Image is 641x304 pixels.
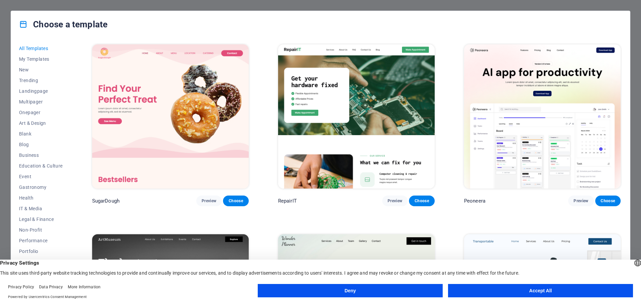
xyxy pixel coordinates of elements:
[19,174,63,179] span: Event
[19,43,63,54] button: All Templates
[19,110,63,115] span: Onepager
[19,163,63,169] span: Education & Culture
[278,44,435,189] img: RepairIT
[19,54,63,64] button: My Templates
[574,198,588,204] span: Preview
[19,225,63,235] button: Non-Profit
[19,227,63,233] span: Non-Profit
[19,118,63,128] button: Art & Design
[19,64,63,75] button: New
[19,56,63,62] span: My Templates
[19,246,63,257] button: Portfolio
[19,86,63,96] button: Landingpage
[601,198,615,204] span: Choose
[228,198,243,204] span: Choose
[19,235,63,246] button: Performance
[382,196,408,206] button: Preview
[568,196,594,206] button: Preview
[19,67,63,72] span: New
[19,193,63,203] button: Health
[414,198,429,204] span: Choose
[19,150,63,161] button: Business
[19,96,63,107] button: Multipager
[19,161,63,171] button: Education & Culture
[19,257,63,267] button: Services
[464,44,621,189] img: Peoneera
[409,196,434,206] button: Choose
[19,78,63,83] span: Trending
[19,214,63,225] button: Legal & Finance
[196,196,222,206] button: Preview
[19,203,63,214] button: IT & Media
[19,153,63,158] span: Business
[595,196,621,206] button: Choose
[223,196,248,206] button: Choose
[464,198,485,204] p: Peoneera
[19,238,63,243] span: Performance
[92,198,120,204] p: SugarDough
[19,75,63,86] button: Trending
[19,131,63,136] span: Blank
[19,195,63,201] span: Health
[19,182,63,193] button: Gastronomy
[202,198,216,204] span: Preview
[19,120,63,126] span: Art & Design
[19,139,63,150] button: Blog
[388,198,402,204] span: Preview
[19,171,63,182] button: Event
[19,217,63,222] span: Legal & Finance
[19,206,63,211] span: IT & Media
[19,142,63,147] span: Blog
[19,99,63,104] span: Multipager
[19,46,63,51] span: All Templates
[92,44,249,189] img: SugarDough
[278,198,297,204] p: RepairIT
[19,107,63,118] button: Onepager
[19,249,63,254] span: Portfolio
[19,88,63,94] span: Landingpage
[19,19,108,30] h4: Choose a template
[19,185,63,190] span: Gastronomy
[19,128,63,139] button: Blank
